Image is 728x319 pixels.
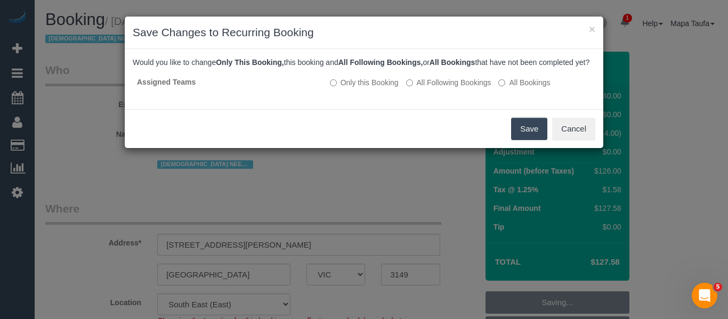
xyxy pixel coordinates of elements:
iframe: Intercom live chat [692,283,717,308]
input: All Following Bookings [406,79,413,86]
h3: Save Changes to Recurring Booking [133,24,595,40]
b: All Following Bookings, [338,58,423,67]
p: Would you like to change this booking and or that have not been completed yet? [133,57,595,68]
b: Only This Booking, [216,58,284,67]
label: This and all the bookings after it will be changed. [406,77,491,88]
button: Save [511,118,547,140]
button: Cancel [552,118,595,140]
input: All Bookings [498,79,505,86]
input: Only this Booking [330,79,337,86]
button: × [589,23,595,35]
b: All Bookings [430,58,475,67]
span: 5 [714,283,722,291]
label: All other bookings in the series will remain the same. [330,77,399,88]
label: All bookings that have not been completed yet will be changed. [498,77,550,88]
strong: Assigned Teams [137,78,196,86]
